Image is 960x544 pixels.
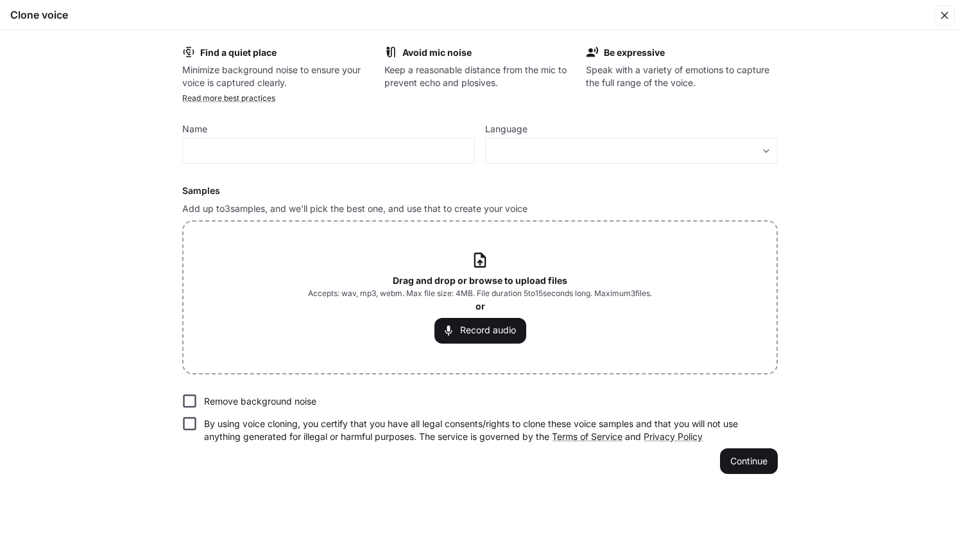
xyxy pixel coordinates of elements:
a: Read more best practices [182,93,275,103]
p: Language [485,125,527,134]
b: or [476,301,485,311]
div: ​ [486,145,777,157]
p: Minimize background noise to ensure your voice is captured clearly. [182,64,374,89]
p: Keep a reasonable distance from the mic to prevent echo and plosives. [384,64,576,89]
button: Continue [720,448,778,474]
p: Speak with a variety of emotions to capture the full range of the voice. [586,64,778,89]
p: Remove background noise [204,395,316,408]
b: Find a quiet place [200,47,277,58]
b: Be expressive [604,47,665,58]
span: Accepts: wav, mp3, webm. Max file size: 4MB. File duration 5 to 15 seconds long. Maximum 3 files. [308,287,652,300]
a: Terms of Service [552,431,622,442]
p: By using voice cloning, you certify that you have all legal consents/rights to clone these voice ... [204,417,767,443]
h6: Samples [182,184,778,197]
a: Privacy Policy [644,431,703,442]
button: Record audio [434,318,526,344]
p: Add up to 3 samples, and we'll pick the best one, and use that to create your voice [182,202,778,215]
h5: Clone voice [10,8,68,22]
p: Name [182,125,207,134]
b: Avoid mic noise [402,47,472,58]
b: Drag and drop or browse to upload files [393,275,567,286]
